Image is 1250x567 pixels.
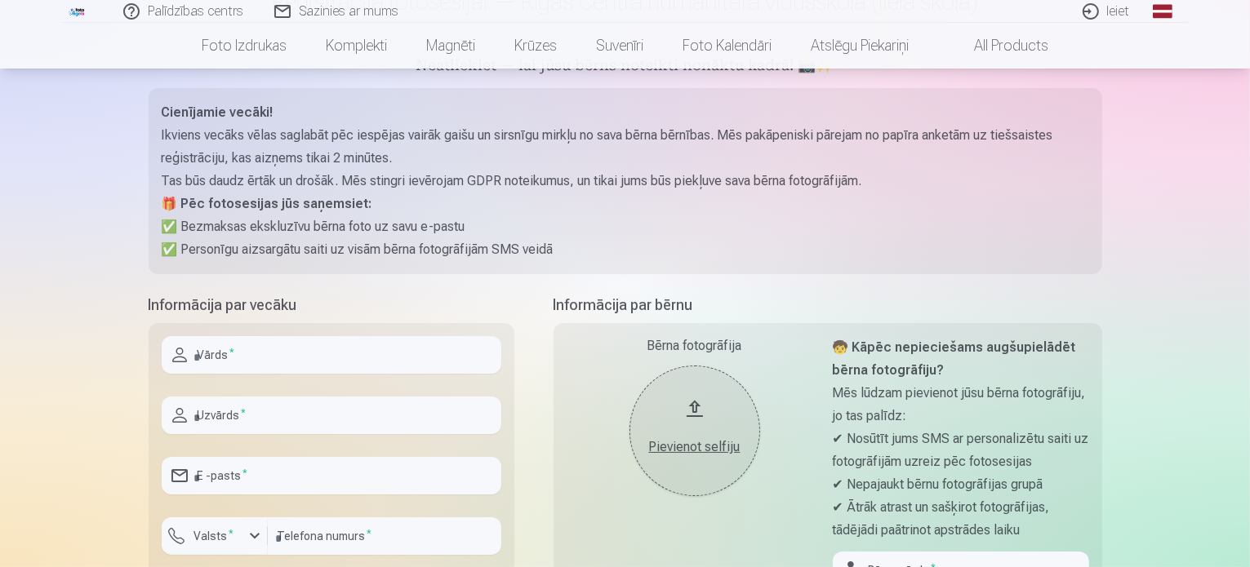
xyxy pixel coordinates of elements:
[928,23,1068,69] a: All products
[833,496,1089,542] p: ✔ Ātrāk atrast un sašķirot fotogrāfijas, tādējādi paātrinot apstrādes laiku
[567,336,823,356] div: Bērna fotogrāfija
[162,215,1089,238] p: ✅ Bezmaksas ekskluzīvu bērna foto uz savu e-pastu
[576,23,663,69] a: Suvenīri
[182,23,306,69] a: Foto izdrukas
[833,382,1089,427] p: Mēs lūdzam pievienot jūsu bērna fotogrāfiju, jo tas palīdz:
[162,124,1089,170] p: Ikviens vecāks vēlas saglabāt pēc iespējas vairāk gaišu un sirsnīgu mirkļu no sava bērna bērnības...
[162,196,372,211] strong: 🎁 Pēc fotosesijas jūs saņemsiet:
[495,23,576,69] a: Krūzes
[188,528,241,544] label: Valsts
[663,23,791,69] a: Foto kalendāri
[162,104,274,120] strong: Cienījamie vecāki!
[69,7,87,16] img: /fa1
[791,23,928,69] a: Atslēgu piekariņi
[646,437,744,457] div: Pievienot selfiju
[833,427,1089,473] p: ✔ Nosūtīt jums SMS ar personalizētu saiti uz fotogrāfijām uzreiz pēc fotosesijas
[629,365,760,496] button: Pievienot selfiju
[554,294,1102,317] h5: Informācija par bērnu
[162,238,1089,261] p: ✅ Personīgu aizsargātu saiti uz visām bērna fotogrāfijām SMS veidā
[162,517,268,555] button: Valsts*
[407,23,495,69] a: Magnēti
[306,23,407,69] a: Komplekti
[162,170,1089,193] p: Tas būs daudz ērtāk un drošāk. Mēs stingri ievērojam GDPR noteikumus, un tikai jums būs piekļuve ...
[149,294,514,317] h5: Informācija par vecāku
[833,473,1089,496] p: ✔ Nepajaukt bērnu fotogrāfijas grupā
[833,339,1076,378] strong: 🧒 Kāpēc nepieciešams augšupielādēt bērna fotogrāfiju?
